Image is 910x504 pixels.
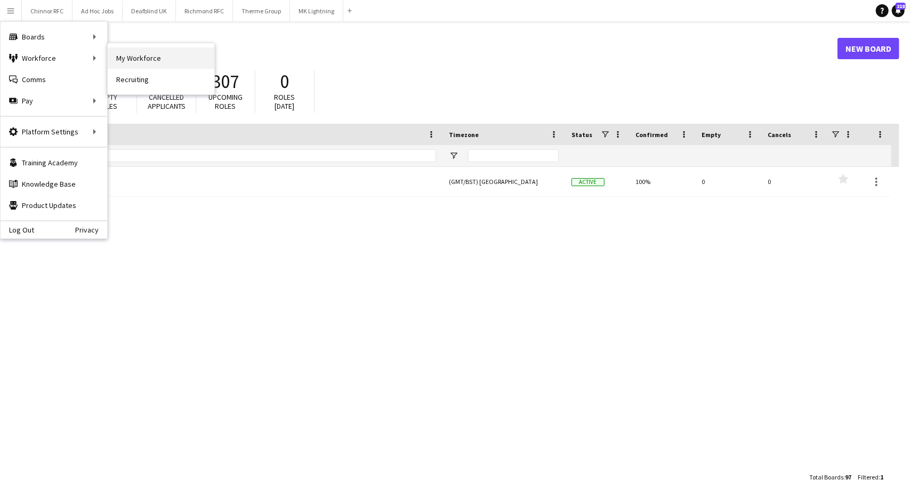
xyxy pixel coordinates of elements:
[845,473,851,481] span: 97
[44,149,436,162] input: Board name Filter Input
[896,3,906,10] span: 218
[73,1,123,21] button: Ad Hoc Jobs
[123,1,176,21] button: Deafblind UK
[280,70,289,93] span: 0
[858,473,879,481] span: Filtered
[702,131,721,139] span: Empty
[212,70,239,93] span: 307
[571,178,605,186] span: Active
[1,173,107,195] a: Knowledge Base
[1,69,107,90] a: Comms
[275,92,295,111] span: Roles [DATE]
[1,195,107,216] a: Product Updates
[1,47,107,69] div: Workforce
[22,1,73,21] button: Chinnor RFC
[761,167,827,196] div: 0
[837,38,899,59] a: New Board
[19,41,837,57] h1: Boards
[880,473,883,481] span: 1
[449,131,479,139] span: Timezone
[208,92,243,111] span: Upcoming roles
[768,131,791,139] span: Cancels
[635,131,668,139] span: Confirmed
[809,473,843,481] span: Total Boards
[176,1,233,21] button: Richmond RFC
[449,151,458,161] button: Open Filter Menu
[468,149,559,162] input: Timezone Filter Input
[1,121,107,142] div: Platform Settings
[809,467,851,487] div: :
[1,152,107,173] a: Training Academy
[892,4,905,17] a: 218
[233,1,290,21] button: Therme Group
[148,92,186,111] span: Cancelled applicants
[1,226,34,234] a: Log Out
[1,26,107,47] div: Boards
[290,1,343,21] button: MK Lightning
[1,90,107,111] div: Pay
[629,167,695,196] div: 100%
[75,226,107,234] a: Privacy
[108,69,214,90] a: Recruiting
[442,167,565,196] div: (GMT/BST) [GEOGRAPHIC_DATA]
[571,131,592,139] span: Status
[25,167,436,197] a: Deafblind UK
[108,47,214,69] a: My Workforce
[858,467,883,487] div: :
[695,167,761,196] div: 0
